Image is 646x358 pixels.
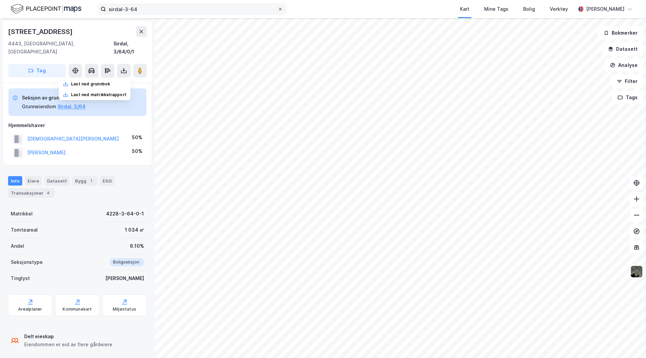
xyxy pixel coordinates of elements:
[71,92,127,97] div: Last ned matrikkelrapport
[630,265,643,278] img: 9k=
[24,341,112,349] div: Eiendommen er eid av flere gårdeiere
[11,242,24,250] div: Andel
[22,94,85,102] div: Seksjon av grunneiendom
[106,4,278,14] input: Søk på adresse, matrikkel, gårdeiere, leietakere eller personer
[612,326,646,358] iframe: Chat Widget
[612,326,646,358] div: Kontrollprogram for chat
[8,176,22,186] div: Info
[8,26,74,37] div: [STREET_ADDRESS]
[8,121,146,129] div: Hjemmelshaver
[25,176,42,186] div: Eiere
[100,176,114,186] div: ESG
[44,176,70,186] div: Datasett
[113,40,147,56] div: Sirdal, 3/64/0/1
[11,3,81,15] img: logo.f888ab2527a4732fd821a326f86c7f29.svg
[63,307,92,312] div: Kommunekart
[11,226,38,234] div: Tomteareal
[113,307,136,312] div: Miljøstatus
[602,42,643,56] button: Datasett
[88,177,95,184] div: 1
[132,133,142,142] div: 50%
[11,210,33,218] div: Matrikkel
[460,5,469,13] div: Kart
[125,226,144,234] div: 1 034 ㎡
[612,91,643,104] button: Tags
[22,103,56,111] div: Grunneiendom
[604,58,643,72] button: Analyse
[8,40,113,56] div: 4443, [GEOGRAPHIC_DATA], [GEOGRAPHIC_DATA]
[11,258,43,266] div: Seksjonstype
[550,5,568,13] div: Verktøy
[72,176,97,186] div: Bygg
[105,274,144,282] div: [PERSON_NAME]
[71,81,110,87] div: Last ned grunnbok
[8,64,66,77] button: Tag
[598,26,643,40] button: Bokmerker
[8,188,54,198] div: Transaksjoner
[18,307,42,312] div: Arealplaner
[484,5,508,13] div: Mine Tags
[58,103,85,111] button: Sirdal, 3/64
[611,75,643,88] button: Filter
[45,190,51,196] div: 4
[24,332,112,341] div: Delt eieskap
[11,274,30,282] div: Tinglyst
[523,5,535,13] div: Bolig
[130,242,144,250] div: 6.10%
[586,5,624,13] div: [PERSON_NAME]
[132,147,142,155] div: 50%
[106,210,144,218] div: 4228-3-64-0-1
